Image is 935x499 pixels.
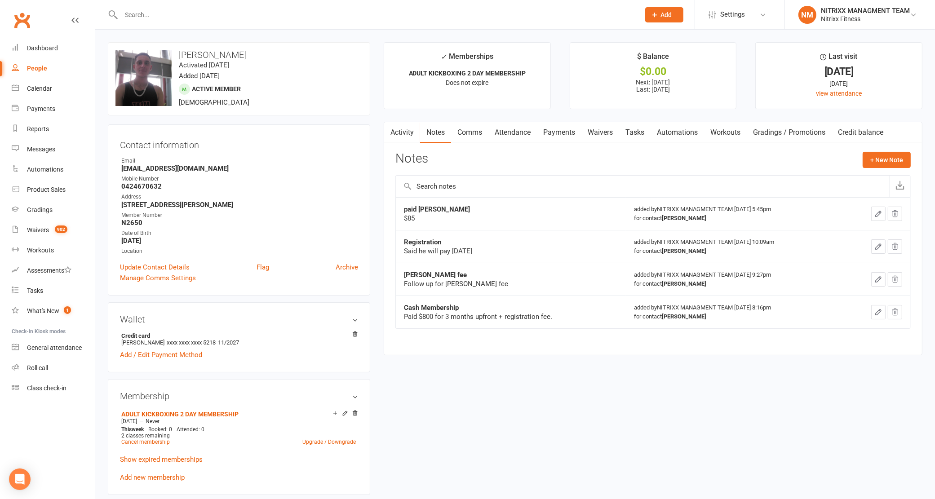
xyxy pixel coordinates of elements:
[662,280,706,287] strong: [PERSON_NAME]
[12,261,95,281] a: Assessments
[704,122,747,143] a: Workouts
[821,7,910,15] div: NITRIXX MANAGMENT TEAM
[12,200,95,220] a: Gradings
[404,238,441,246] strong: Registration
[27,344,82,351] div: General attendance
[27,85,52,92] div: Calendar
[120,455,203,464] a: Show expired memberships
[179,61,229,69] time: Activated [DATE]
[395,152,428,168] h3: Notes
[115,50,363,60] h3: [PERSON_NAME]
[12,38,95,58] a: Dashboard
[832,122,890,143] a: Credit balance
[651,122,704,143] a: Automations
[148,426,172,433] span: Booked: 0
[634,214,836,223] div: for contact
[120,391,358,401] h3: Membership
[863,152,911,168] button: + New Note
[27,186,66,193] div: Product Sales
[634,238,836,256] div: added by NITRIXX MANAGMENT TEAM [DATE] 10:09am
[121,219,358,227] strong: N2650
[634,312,836,321] div: for contact
[404,247,618,256] div: Said he will pay [DATE]
[441,51,494,67] div: Memberships
[637,51,669,67] div: $ Balance
[488,122,537,143] a: Attendance
[662,247,706,254] strong: [PERSON_NAME]
[634,205,836,223] div: added by NITRIXX MANAGMENT TEAM [DATE] 5:45pm
[121,439,170,445] a: Cancel membership
[747,122,832,143] a: Gradings / Promotions
[12,180,95,200] a: Product Sales
[634,279,836,288] div: for contact
[619,122,651,143] a: Tasks
[27,364,48,371] div: Roll call
[179,98,249,106] span: [DEMOGRAPHIC_DATA]
[404,214,618,223] div: $85
[120,262,190,273] a: Update Contact Details
[119,9,634,21] input: Search...
[11,9,33,31] a: Clubworx
[820,51,858,67] div: Last visit
[764,67,914,76] div: [DATE]
[115,50,172,106] img: image1704705420.png
[798,6,816,24] div: NM
[121,157,358,165] div: Email
[404,312,618,321] div: Paid $800 for 3 months upfront + registration fee.
[192,85,241,93] span: Active member
[27,146,55,153] div: Messages
[257,262,269,273] a: Flag
[384,122,420,143] a: Activity
[218,339,239,346] span: 11/2027
[27,206,53,213] div: Gradings
[121,411,239,418] a: ADULT KICKBOXING 2 DAY MEMBERSHIP
[578,67,728,76] div: $0.00
[121,426,132,433] span: This
[179,72,220,80] time: Added [DATE]
[120,137,358,150] h3: Contact information
[12,119,95,139] a: Reports
[121,164,358,172] strong: [EMAIL_ADDRESS][DOMAIN_NAME]
[120,331,358,347] li: [PERSON_NAME]
[27,166,63,173] div: Automations
[634,270,836,288] div: added by NITRIXX MANAGMENT TEAM [DATE] 9:27pm
[404,279,618,288] div: Follow up for [PERSON_NAME] fee
[167,339,216,346] span: xxxx xxxx xxxx 5218
[121,237,358,245] strong: [DATE]
[645,7,683,22] button: Add
[121,193,358,201] div: Address
[581,122,619,143] a: Waivers
[537,122,581,143] a: Payments
[816,90,862,97] a: view attendance
[396,176,889,197] input: Search notes
[27,247,54,254] div: Workouts
[662,215,706,221] strong: [PERSON_NAME]
[9,468,31,490] div: Open Intercom Messenger
[27,267,71,274] div: Assessments
[120,473,185,481] a: Add new membership
[634,303,836,321] div: added by NITRIXX MANAGMENT TEAM [DATE] 8:16pm
[12,220,95,240] a: Waivers 902
[121,332,354,339] strong: Credit card
[27,105,55,112] div: Payments
[446,79,489,86] span: Does not expire
[121,247,358,256] div: Location
[119,418,358,425] div: —
[121,211,358,220] div: Member Number
[12,139,95,159] a: Messages
[146,418,160,424] span: Never
[578,79,728,93] p: Next: [DATE] Last: [DATE]
[764,79,914,88] div: [DATE]
[634,247,836,256] div: for contact
[404,304,459,312] strong: Cash Membership
[27,65,47,72] div: People
[12,301,95,321] a: What's New1
[661,11,672,18] span: Add
[55,225,67,233] span: 902
[177,426,204,433] span: Attended: 0
[120,273,196,283] a: Manage Comms Settings
[720,4,745,25] span: Settings
[409,70,526,77] strong: ADULT KICKBOXING 2 DAY MEMBERSHIP
[662,313,706,320] strong: [PERSON_NAME]
[451,122,488,143] a: Comms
